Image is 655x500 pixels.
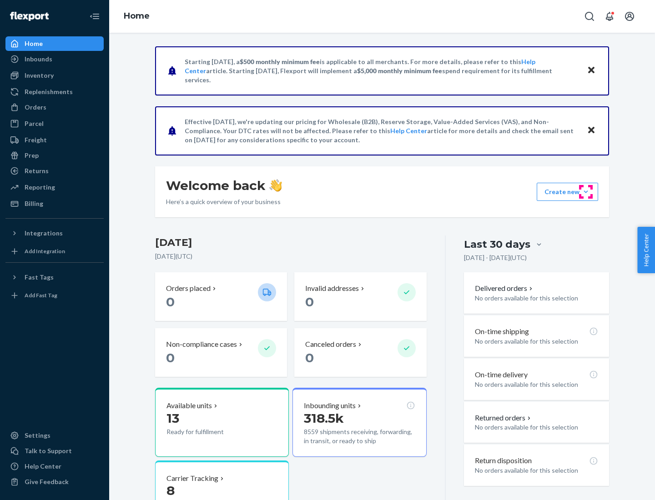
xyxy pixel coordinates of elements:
[585,64,597,77] button: Close
[25,477,69,486] div: Give Feedback
[304,427,415,445] p: 8559 shipments receiving, forwarding, in transit, or ready to ship
[124,11,150,21] a: Home
[5,475,104,489] button: Give Feedback
[166,350,175,365] span: 0
[166,410,179,426] span: 13
[166,294,175,310] span: 0
[390,127,427,135] a: Help Center
[5,244,104,259] a: Add Integration
[25,151,39,160] div: Prep
[5,36,104,51] a: Home
[600,7,619,25] button: Open notifications
[25,247,65,255] div: Add Integration
[25,55,52,64] div: Inbounds
[5,133,104,147] a: Freight
[292,388,426,457] button: Inbounding units318.5k8559 shipments receiving, forwarding, in transit, or ready to ship
[116,3,157,30] ol: breadcrumbs
[475,455,532,466] p: Return disposition
[166,283,211,294] p: Orders placed
[305,283,359,294] p: Invalid addresses
[304,400,356,411] p: Inbounding units
[25,39,43,48] div: Home
[25,183,55,192] div: Reporting
[155,252,427,261] p: [DATE] ( UTC )
[475,283,534,294] button: Delivered orders
[166,177,282,194] h1: Welcome back
[166,427,251,436] p: Ready for fulfillment
[637,227,655,273] button: Help Center
[5,100,104,115] a: Orders
[5,180,104,195] a: Reporting
[475,413,533,423] button: Returned orders
[155,328,287,377] button: Non-compliance cases 0
[5,148,104,163] a: Prep
[475,326,529,337] p: On-time shipping
[155,235,427,250] h3: [DATE]
[305,294,314,310] span: 0
[475,294,598,303] p: No orders available for this selection
[25,103,46,112] div: Orders
[185,57,578,85] p: Starting [DATE], a is applicable to all merchants. For more details, please refer to this article...
[620,7,639,25] button: Open account menu
[25,71,54,80] div: Inventory
[5,85,104,99] a: Replenishments
[475,466,598,475] p: No orders available for this selection
[10,12,49,21] img: Flexport logo
[5,428,104,443] a: Settings
[357,67,442,75] span: $5,000 monthly minimum fee
[585,124,597,137] button: Close
[304,410,344,426] span: 318.5k
[580,7,599,25] button: Open Search Box
[25,119,44,128] div: Parcel
[166,197,282,206] p: Here’s a quick overview of your business
[166,483,175,498] span: 8
[185,117,578,145] p: Effective [DATE], we're updating our pricing for Wholesale (B2B), Reserve Storage, Value-Added Se...
[305,339,356,350] p: Canceled orders
[5,459,104,474] a: Help Center
[464,253,527,262] p: [DATE] - [DATE] ( UTC )
[294,272,426,321] button: Invalid addresses 0
[25,462,61,471] div: Help Center
[5,68,104,83] a: Inventory
[155,388,289,457] button: Available units13Ready for fulfillment
[537,183,598,201] button: Create new
[5,288,104,303] a: Add Fast Tag
[240,58,320,65] span: $500 monthly minimum fee
[475,370,528,380] p: On-time delivery
[25,273,54,282] div: Fast Tags
[25,166,49,175] div: Returns
[5,226,104,240] button: Integrations
[25,135,47,145] div: Freight
[166,400,212,411] p: Available units
[475,380,598,389] p: No orders available for this selection
[25,229,63,238] div: Integrations
[305,350,314,365] span: 0
[25,431,50,440] div: Settings
[5,164,104,178] a: Returns
[464,237,530,251] div: Last 30 days
[5,116,104,131] a: Parcel
[5,444,104,458] a: Talk to Support
[25,87,73,96] div: Replenishments
[166,339,237,350] p: Non-compliance cases
[5,52,104,66] a: Inbounds
[25,199,43,208] div: Billing
[155,272,287,321] button: Orders placed 0
[25,291,57,299] div: Add Fast Tag
[5,270,104,285] button: Fast Tags
[475,423,598,432] p: No orders available for this selection
[475,337,598,346] p: No orders available for this selection
[25,446,72,455] div: Talk to Support
[166,473,218,484] p: Carrier Tracking
[5,196,104,211] a: Billing
[86,7,104,25] button: Close Navigation
[269,179,282,192] img: hand-wave emoji
[294,328,426,377] button: Canceled orders 0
